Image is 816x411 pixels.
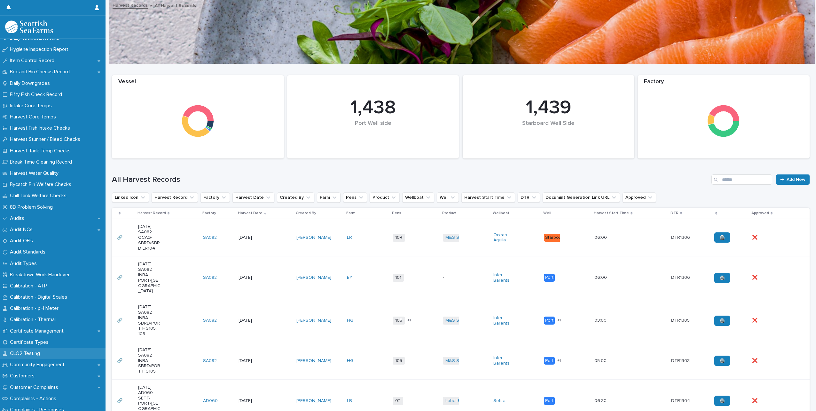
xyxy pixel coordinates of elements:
[296,210,316,217] p: Created By
[296,318,331,323] a: [PERSON_NAME]
[671,397,691,404] p: DTR1304
[7,362,70,368] p: Community Engagement
[442,210,457,217] p: Product
[714,232,730,243] a: 🖨️
[7,92,67,98] p: Fifty Fish Check Record
[474,120,624,140] div: Starboard Well Side
[719,359,725,363] span: 🖨️
[671,357,691,364] p: DTR1303
[203,235,217,240] a: SA082
[7,249,51,255] p: Audit Standards
[7,339,54,345] p: Certificate Types
[714,316,730,326] a: 🖨️
[238,210,263,217] p: Harvest Date
[787,177,805,182] span: Add New
[7,103,57,109] p: Intake Core Temps
[7,125,75,131] p: Harvest Fish Intake Checks
[407,318,411,322] span: + 1
[671,210,679,217] p: DTR
[117,274,124,280] p: 🔗
[343,192,367,203] button: Pens
[7,136,85,142] p: Harvest Stunner / Bleed Checks
[7,227,38,233] p: Audit NCs
[594,397,608,404] p: 06:30
[7,328,69,334] p: Certificate Management
[7,69,75,75] p: Box and Bin Checks Record
[719,235,725,240] span: 🖨️
[298,120,448,140] div: Port Well side
[296,398,331,404] a: [PERSON_NAME]
[117,357,124,364] p: 🔗
[671,234,691,240] p: DTR1306
[7,114,61,120] p: Harvest Core Temps
[112,192,149,203] button: Linked Icon
[7,261,42,267] p: Audit Types
[203,398,218,404] a: AD060
[347,318,353,323] a: HG
[719,399,725,403] span: 🖨️
[347,398,352,404] a: LB
[518,192,540,203] button: DTR
[202,210,216,217] p: Factory
[296,235,331,240] a: [PERSON_NAME]
[112,299,810,342] tr: 🔗🔗 [DATE] SA082 INBA-SBRD/PORT HG105, 108SA082 [DATE][PERSON_NAME] HG 105+1M&S Select Inter Baren...
[714,273,730,283] a: 🖨️
[200,192,230,203] button: Factory
[7,204,58,210] p: 8D Problem Solving
[594,210,629,217] p: Harvest Start Time
[203,358,217,364] a: SA082
[117,397,124,404] p: 🔗
[493,315,516,326] a: Inter Barents
[493,232,516,243] a: Ocean Aquila
[719,318,725,323] span: 🖨️
[7,170,64,176] p: Harvest Water Quality
[752,317,759,323] p: ❌
[138,347,161,374] p: [DATE] SA082 INBA-SBRD/PORT HG105
[393,397,403,405] span: 02
[317,192,341,203] button: Farm
[7,215,29,222] p: Audits
[113,1,148,9] a: Harvest Records
[232,192,274,203] button: Harvest Date
[671,274,691,280] p: DTR1306
[402,192,434,203] button: Wellboat
[752,234,759,240] p: ❌
[277,192,314,203] button: Created By
[296,358,331,364] a: [PERSON_NAME]
[445,318,469,323] a: M&S Select
[7,181,76,188] p: Bycatch Bin Welfare Checks
[155,2,196,9] p: All Harvest Records
[117,317,124,323] p: 🔗
[443,275,466,280] p: -
[7,46,74,52] p: Hygiene Inspection Report
[445,235,469,240] a: M&S Select
[493,272,516,283] a: Inter Barents
[711,174,772,185] input: Search
[776,174,810,185] a: Add New
[752,357,759,364] p: ❌
[543,192,620,203] button: Documint Generation Link URL
[152,192,198,203] button: Harvest Record
[203,275,217,280] a: SA082
[5,20,53,33] img: mMrefqRFQpe26GRNOUkG
[347,275,352,280] a: EY
[544,357,555,365] div: Port
[393,234,405,242] span: 104
[239,318,261,323] p: [DATE]
[7,373,40,379] p: Customers
[112,342,810,379] tr: 🔗🔗 [DATE] SA082 INBA-SBRD/PORT HG105SA082 [DATE][PERSON_NAME] HG 105M&S Select Inter Barents Port...
[544,397,555,405] div: Port
[296,275,331,280] a: [PERSON_NAME]
[7,351,45,357] p: CLO2 Testing
[112,175,709,184] h1: All Harvest Records
[557,318,561,322] span: + 1
[7,193,72,199] p: Chill Tank Welfare Checks
[7,283,52,289] p: Calibration - ATP
[393,317,405,325] span: 105
[239,275,261,280] p: [DATE]
[544,274,555,282] div: Port
[7,294,72,300] p: Calibration - Digital Scales
[298,96,448,119] div: 1,438
[392,210,401,217] p: Pens
[7,159,77,165] p: Break Time Cleaning Record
